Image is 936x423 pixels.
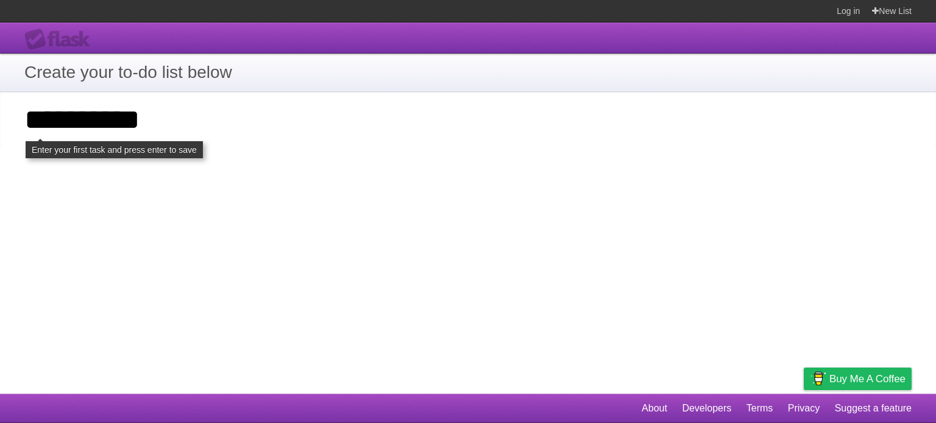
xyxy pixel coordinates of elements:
img: Buy me a coffee [810,368,826,389]
a: Terms [746,397,773,420]
a: Suggest a feature [835,397,912,420]
a: Developers [682,397,731,420]
div: Flask [24,29,97,51]
a: Buy me a coffee [804,368,912,390]
a: Privacy [788,397,820,420]
h1: Create your to-do list below [24,60,912,85]
span: Buy me a coffee [829,368,906,390]
a: About [642,397,667,420]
